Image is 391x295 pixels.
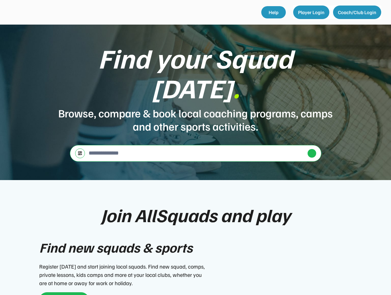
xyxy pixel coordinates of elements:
button: Player Login [293,6,329,19]
div: Register [DATE] and start joining local squads. Find new squad, comps, private lessons, kids camp... [39,262,208,287]
a: Help [261,6,286,18]
div: Join AllSquads and play [101,205,290,225]
div: Find your Squad [DATE] [58,43,334,103]
img: settings-03.svg [78,151,82,155]
button: Coach/Club Login [333,6,381,19]
img: yH5BAEAAAAALAAAAAABAAEAAAIBRAA7 [11,6,72,18]
font: . [233,71,240,104]
div: Browse, compare & book local coaching programs, camps and other sports activities. [58,106,334,133]
img: yH5BAEAAAAALAAAAAABAAEAAAIBRAA7 [309,151,314,156]
div: Find new squads & sports [39,237,193,258]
